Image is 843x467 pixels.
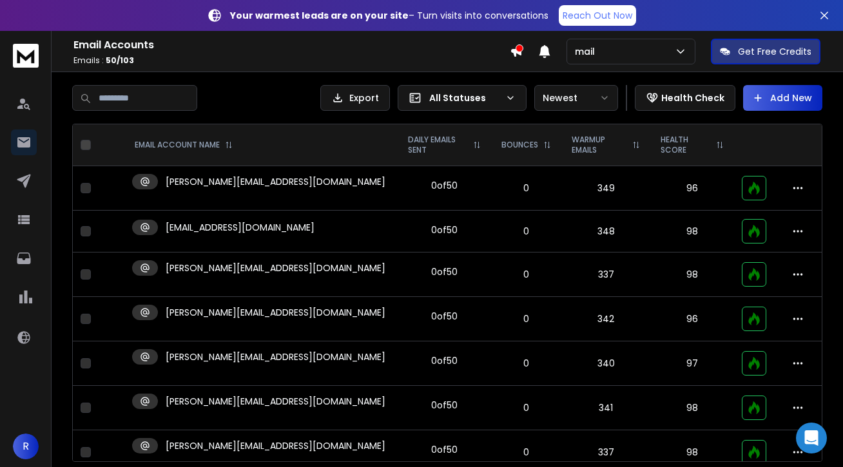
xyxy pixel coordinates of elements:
p: [PERSON_NAME][EMAIL_ADDRESS][DOMAIN_NAME] [166,262,385,274]
div: 0 of 50 [431,354,458,367]
p: 0 [499,401,554,414]
button: R [13,434,39,459]
div: 0 of 50 [431,224,458,236]
button: Add New [743,85,822,111]
p: HEALTH SCORE [661,135,711,155]
td: 96 [650,297,734,341]
p: 0 [499,357,554,370]
td: 98 [650,253,734,297]
p: All Statuses [429,91,500,104]
td: 348 [561,211,650,253]
p: [EMAIL_ADDRESS][DOMAIN_NAME] [166,221,315,234]
p: 0 [499,225,554,238]
p: mail [575,45,600,58]
p: 0 [499,312,554,325]
div: 0 of 50 [431,443,458,456]
p: WARMUP EMAILS [572,135,627,155]
p: Emails : [73,55,510,66]
td: 341 [561,386,650,430]
p: BOUNCES [501,140,538,150]
td: 342 [561,297,650,341]
td: 98 [650,211,734,253]
div: EMAIL ACCOUNT NAME [135,140,233,150]
p: DAILY EMAILS SENT [408,135,468,155]
p: 0 [499,446,554,459]
a: Reach Out Now [559,5,636,26]
p: [PERSON_NAME][EMAIL_ADDRESS][DOMAIN_NAME] [166,395,385,408]
div: 0 of 50 [431,399,458,412]
td: 349 [561,166,650,211]
span: 50 / 103 [106,55,134,66]
td: 337 [561,253,650,297]
p: Reach Out Now [563,9,632,22]
td: 98 [650,386,734,430]
button: Get Free Credits [711,39,820,64]
p: 0 [499,182,554,195]
p: [PERSON_NAME][EMAIL_ADDRESS][DOMAIN_NAME] [166,439,385,452]
p: 0 [499,268,554,281]
img: logo [13,44,39,68]
p: – Turn visits into conversations [230,9,548,22]
button: Health Check [635,85,735,111]
p: [PERSON_NAME][EMAIL_ADDRESS][DOMAIN_NAME] [166,306,385,319]
td: 340 [561,341,650,386]
p: [PERSON_NAME][EMAIL_ADDRESS][DOMAIN_NAME] [166,350,385,363]
div: Open Intercom Messenger [796,423,827,453]
button: Newest [534,85,618,111]
p: Health Check [661,91,724,104]
td: 97 [650,341,734,386]
div: 0 of 50 [431,265,458,278]
strong: Your warmest leads are on your site [230,9,409,22]
p: [PERSON_NAME][EMAIL_ADDRESS][DOMAIN_NAME] [166,175,385,188]
p: Get Free Credits [738,45,811,58]
div: 0 of 50 [431,179,458,192]
button: Export [320,85,390,111]
div: 0 of 50 [431,310,458,323]
h1: Email Accounts [73,37,510,53]
td: 96 [650,166,734,211]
